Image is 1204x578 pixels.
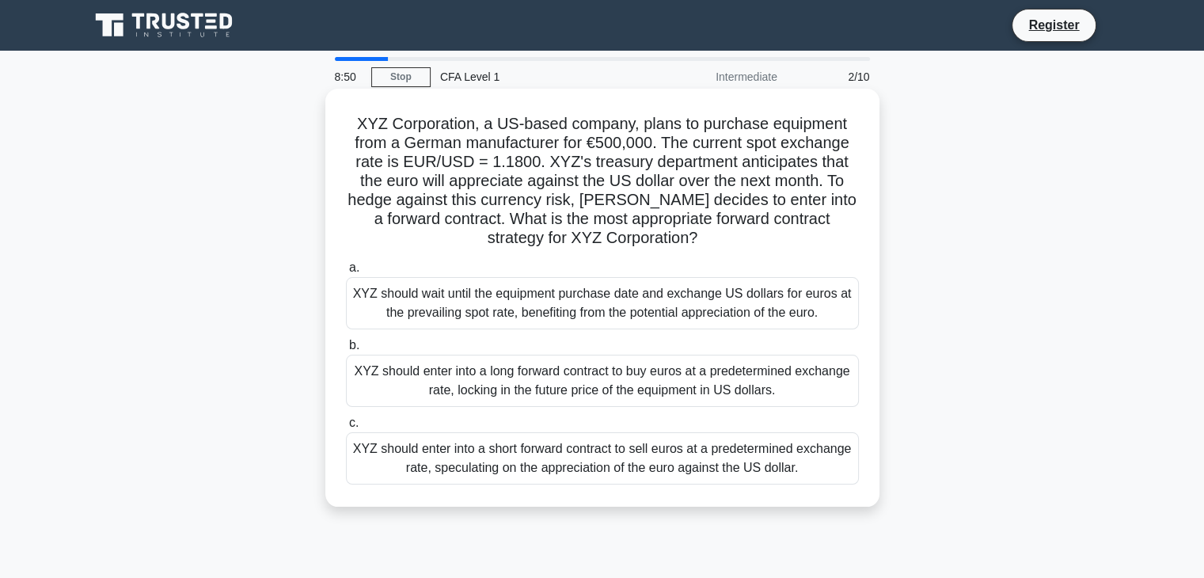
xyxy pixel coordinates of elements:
[648,61,787,93] div: Intermediate
[349,338,359,352] span: b.
[371,67,431,87] a: Stop
[431,61,648,93] div: CFA Level 1
[1019,15,1088,35] a: Register
[325,61,371,93] div: 8:50
[349,416,359,429] span: c.
[346,432,859,485] div: XYZ should enter into a short forward contract to sell euros at a predetermined exchange rate, sp...
[349,260,359,274] span: a.
[787,61,879,93] div: 2/10
[346,277,859,329] div: XYZ should wait until the equipment purchase date and exchange US dollars for euros at the prevai...
[344,114,860,249] h5: XYZ Corporation, a US-based company, plans to purchase equipment from a German manufacturer for €...
[346,355,859,407] div: XYZ should enter into a long forward contract to buy euros at a predetermined exchange rate, lock...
